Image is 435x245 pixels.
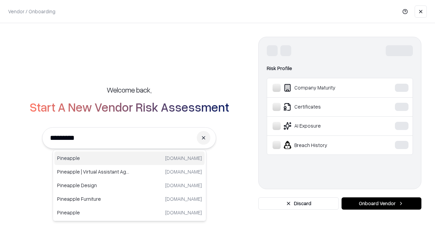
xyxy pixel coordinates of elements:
[165,182,202,189] p: [DOMAIN_NAME]
[165,195,202,202] p: [DOMAIN_NAME]
[57,209,129,216] p: Pineapple
[273,141,374,149] div: Breach History
[57,182,129,189] p: Pineapple Design
[57,154,129,162] p: Pineapple
[165,168,202,175] p: [DOMAIN_NAME]
[165,154,202,162] p: [DOMAIN_NAME]
[8,8,55,15] p: Vendor / Onboarding
[57,195,129,202] p: Pineapple Furniture
[57,168,129,175] p: Pineapple | Virtual Assistant Agency
[273,122,374,130] div: AI Exposure
[165,209,202,216] p: [DOMAIN_NAME]
[342,197,421,210] button: Onboard Vendor
[53,150,206,221] div: Suggestions
[273,103,374,111] div: Certificates
[30,100,229,114] h2: Start A New Vendor Risk Assessment
[273,84,374,92] div: Company Maturity
[258,197,339,210] button: Discard
[107,85,152,95] h5: Welcome back,
[267,64,413,72] div: Risk Profile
